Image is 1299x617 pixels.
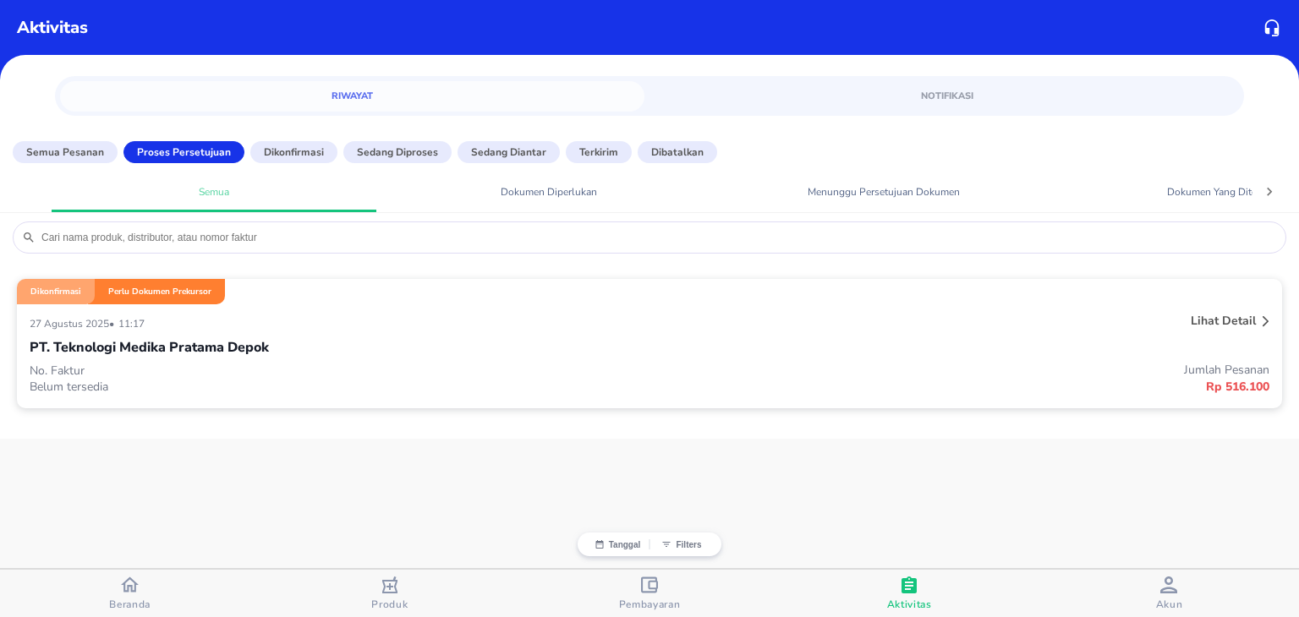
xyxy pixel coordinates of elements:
[579,145,618,160] p: Terkirim
[343,141,452,163] button: Sedang diproses
[109,598,151,611] span: Beranda
[70,88,634,104] span: Riwayat
[137,145,231,160] p: Proses Persetujuan
[30,379,649,395] p: Belum tersedia
[30,317,118,330] p: 27 Agustus 2025 •
[721,177,1046,206] a: Menunggu Persetujuan Dokumen
[371,598,408,611] span: Produk
[108,286,211,298] p: Perlu Dokumen Prekursor
[55,76,1244,112] div: simple tabs
[458,141,560,163] button: Sedang diantar
[649,378,1269,396] p: Rp 516.100
[250,141,337,163] button: Dikonfirmasi
[519,570,779,617] button: Pembayaran
[732,185,1036,199] span: Menunggu Persetujuan Dokumen
[26,145,104,160] p: Semua Pesanan
[386,177,711,206] a: Dokumen Diperlukan
[264,145,324,160] p: Dikonfirmasi
[357,145,438,160] p: Sedang diproses
[619,598,681,611] span: Pembayaran
[30,337,269,358] p: PT. Teknologi Medika Pratama Depok
[1039,570,1299,617] button: Akun
[123,141,244,163] button: Proses Persetujuan
[40,231,1277,244] input: Cari nama produk, distributor, atau nomor faktur
[780,570,1039,617] button: Aktivitas
[13,141,118,163] button: Semua Pesanan
[118,317,149,330] p: 11:17
[260,570,519,617] button: Produk
[566,141,632,163] button: Terkirim
[651,145,704,160] p: Dibatalkan
[62,185,366,199] span: Semua
[471,145,546,160] p: Sedang diantar
[655,81,1239,112] a: Notifikasi
[1156,598,1183,611] span: Akun
[30,363,649,379] p: No. Faktur
[397,185,701,199] span: Dokumen Diperlukan
[649,539,713,549] button: Filters
[649,362,1269,378] p: Jumlah Pesanan
[887,598,932,611] span: Aktivitas
[52,177,376,206] a: Semua
[638,141,717,163] button: Dibatalkan
[1191,313,1256,329] p: Lihat detail
[60,81,644,112] a: Riwayat
[30,286,81,298] p: Dikonfirmasi
[17,15,88,41] p: Aktivitas
[665,88,1229,104] span: Notifikasi
[586,539,649,549] button: Tanggal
